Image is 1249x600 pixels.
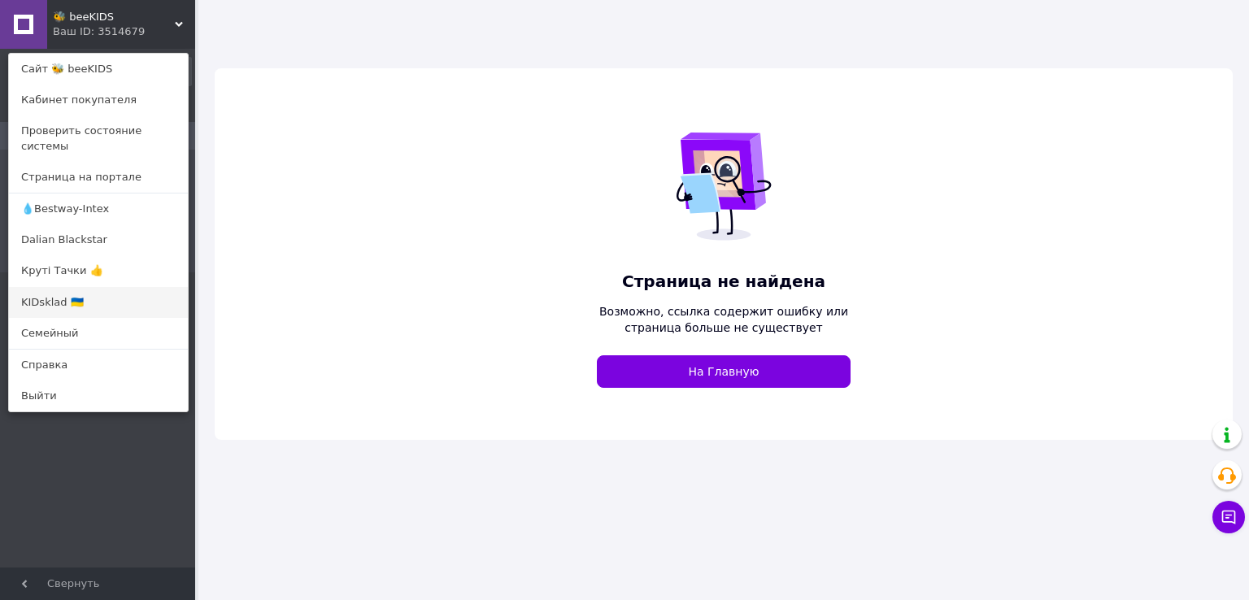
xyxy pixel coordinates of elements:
a: Сайт 🐝 beeKIDS [9,54,188,85]
a: KIDsklad 🇺🇦 [9,287,188,318]
div: Ваш ID: 3514679 [53,24,121,39]
a: Проверить состояние системы [9,115,188,161]
a: На Главную [597,355,851,388]
a: 💧Bestway-Intex [9,193,188,224]
a: Страница на портале [9,162,188,193]
a: Dalian Blackstar [9,224,188,255]
button: Чат с покупателем [1212,501,1245,533]
a: Семейный [9,318,188,349]
span: 🐝 beeKIDS [53,10,175,24]
a: Кабинет покупателя [9,85,188,115]
span: Возможно, ссылка содержит ошибку или страница больше не существует [597,303,851,336]
a: Круті Тачки 👍 [9,255,188,286]
span: Страница не найдена [597,270,851,293]
a: Выйти [9,380,188,411]
a: Справка [9,350,188,380]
